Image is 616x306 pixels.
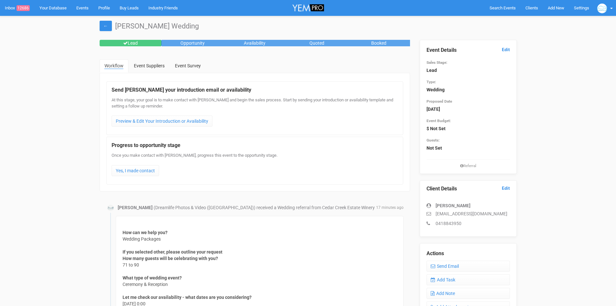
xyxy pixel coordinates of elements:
strong: Not Set [427,145,442,151]
legend: Client Details [427,185,510,193]
div: Booked [348,40,410,46]
legend: Actions [427,250,510,257]
span: (Dreamlife Photos & Video ([GEOGRAPHIC_DATA])) received a Wedding referral from Cedar Creek Estat... [154,205,375,210]
span: Clients [525,6,538,10]
span: 17 minutes ago [376,205,404,210]
span: 12686 [16,5,30,11]
span: Ceremony & Reception [123,275,182,288]
strong: Let me check our availability - what dates are you considering? [123,295,252,300]
div: Lead [100,40,162,46]
strong: [PERSON_NAME] [118,205,153,210]
a: Yes, I made contact [112,165,159,176]
a: Event Suppliers [129,59,169,72]
legend: Event Details [427,47,510,54]
strong: What type of wedding event? [123,275,182,280]
strong: $ Not Set [427,126,446,131]
a: Add Note [427,288,510,299]
small: Sales Stage: [427,60,447,65]
span: Add New [548,6,564,10]
div: Once you make contact with [PERSON_NAME], progress this event to the opportunity stage. [112,153,398,176]
strong: [PERSON_NAME] [436,203,470,208]
a: Edit [502,185,510,191]
p: 0418843950 [427,220,510,227]
strong: How can we help you? [123,230,168,235]
small: Guests: [427,138,439,142]
a: Event Survey [170,59,206,72]
a: Workflow [100,59,128,73]
a: Send Email [427,261,510,272]
strong: Lead [427,68,437,73]
strong: If you selected other, please outline your request [123,249,222,255]
legend: Progress to opportunity stage [112,142,398,149]
div: At this stage, your goal is to make contact with [PERSON_NAME] and begin the sales process. Start... [112,97,398,130]
div: Quoted [286,40,348,46]
div: Availability [224,40,286,46]
div: Opportunity [162,40,224,46]
strong: [DATE] [427,107,440,112]
a: Add Task [427,274,510,285]
strong: Wedding [427,87,445,92]
span: Wedding Packages [123,229,168,242]
small: Proposed Date [427,99,452,104]
a: ← [100,21,112,31]
small: Referral [427,163,510,169]
a: Preview & Edit Your Introduction or Availability [112,116,212,127]
img: open-uri20180215-4-xmm8hx [597,4,607,13]
strong: How many guests will be celebrating with you? [123,256,218,261]
img: PastedGraphic-1.png [107,205,114,211]
span: Search Events [490,6,516,10]
small: Event Budget: [427,119,451,123]
h1: [PERSON_NAME] Wedding [100,22,517,30]
a: Edit [502,47,510,53]
legend: Send [PERSON_NAME] your introduction email or availability [112,86,398,94]
p: [EMAIL_ADDRESS][DOMAIN_NAME] [427,210,510,217]
span: 71 to 90 [123,255,218,268]
small: Type: [427,80,436,84]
